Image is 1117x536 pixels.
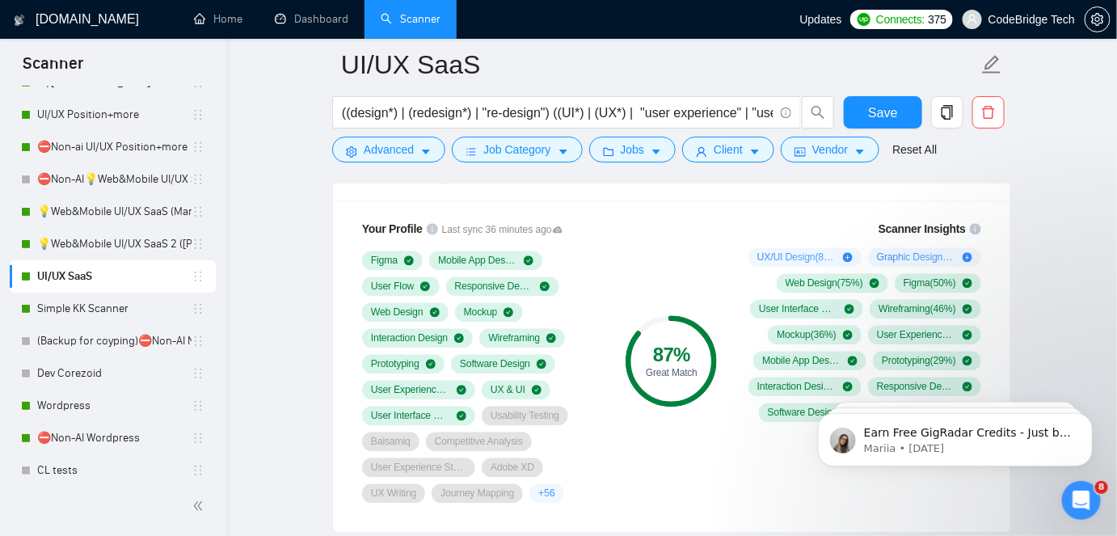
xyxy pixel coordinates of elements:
[963,304,972,314] span: check-circle
[848,356,858,365] span: check-circle
[651,146,662,158] span: caret-down
[1095,481,1108,494] span: 8
[589,137,677,162] button: folderJobscaret-down
[426,359,436,369] span: check-circle
[192,270,204,283] span: holder
[538,487,554,500] span: + 56
[10,260,216,293] li: UI/UX SaaS
[438,254,517,267] span: Mobile App Design
[491,383,525,396] span: UX & UI
[963,356,972,365] span: check-circle
[870,278,879,288] span: check-circle
[970,223,981,234] span: info-circle
[882,354,955,367] span: Prototyping ( 29 %)
[1085,6,1111,32] button: setting
[1062,481,1101,520] iframe: Intercom live chat
[192,302,204,315] span: holder
[714,141,743,158] span: Client
[892,141,937,158] a: Reset All
[192,367,204,380] span: holder
[532,385,542,395] span: check-circle
[786,276,863,289] span: Web Design ( 75 %)
[603,146,614,158] span: folder
[626,368,717,378] div: Great Match
[192,464,204,477] span: holder
[457,385,466,395] span: check-circle
[488,331,540,344] span: Wireframing
[877,251,956,264] span: Graphic Design ( 25 %)
[192,432,204,445] span: holder
[762,354,841,367] span: Mobile App Design ( 29 %)
[37,454,192,487] a: CL tests
[371,306,424,319] span: Web Design
[844,96,922,129] button: Save
[460,357,530,370] span: Software Design
[759,302,838,315] span: User Interface Design ( 50 %)
[10,52,96,86] span: Scanner
[37,357,192,390] a: Dev Corezoid
[371,409,450,422] span: User Interface Design
[10,390,216,422] li: Wordpress
[37,228,192,260] a: 💡Web&Mobile UI/UX SaaS 2 ([PERSON_NAME])
[341,44,978,85] input: Scanner name...
[621,141,645,158] span: Jobs
[876,11,925,28] span: Connects:
[457,411,466,420] span: check-circle
[10,99,216,131] li: UI/UX Position+more
[877,328,956,341] span: User Experience Design ( 36 %)
[10,131,216,163] li: ⛔Non-ai UI/UX Position+more
[37,293,192,325] a: Simple KK Scanner
[14,7,25,33] img: logo
[879,223,966,234] span: Scanner Insights
[371,254,398,267] span: Figma
[10,196,216,228] li: 💡Web&Mobile UI/UX SaaS (Mariia)
[10,325,216,357] li: (Backup for coyping)⛔Non-AI New! UI UX DESIGN GENERAL
[442,222,563,238] span: Last sync 36 minutes ago
[192,399,204,412] span: holder
[37,196,192,228] a: 💡Web&Mobile UI/UX SaaS (Mariia)
[371,357,419,370] span: Prototyping
[546,333,556,343] span: check-circle
[967,14,978,25] span: user
[192,173,204,186] span: holder
[558,146,569,158] span: caret-down
[192,141,204,154] span: holder
[10,293,216,325] li: Simple KK Scanner
[972,96,1005,129] button: delete
[371,487,416,500] span: UX Writing
[682,137,774,162] button: userClientcaret-down
[464,306,498,319] span: Mockup
[352,171,431,184] span: Profile Match
[10,357,216,390] li: Dev Corezoid
[781,108,791,118] span: info-circle
[928,11,946,28] span: 375
[483,141,550,158] span: Job Category
[904,276,956,289] span: Figma ( 50 %)
[696,146,707,158] span: user
[37,99,192,131] a: UI/UX Position+more
[37,390,192,422] a: Wordpress
[963,278,972,288] span: check-circle
[37,131,192,163] a: ⛔Non-ai UI/UX Position+more
[427,223,438,234] span: info-circle
[192,335,204,348] span: holder
[981,54,1002,75] span: edit
[504,307,513,317] span: check-circle
[757,380,837,393] span: Interaction Design ( 18 %)
[466,146,477,158] span: bars
[455,280,534,293] span: Responsive Design
[795,146,806,158] span: idcard
[454,333,464,343] span: check-circle
[879,302,956,315] span: Wireframing ( 46 %)
[342,103,773,123] input: Search Freelance Jobs...
[803,105,833,120] span: search
[10,163,216,196] li: ⛔Non-AI💡Web&Mobile UI/UX SaaS (Mariia)
[932,105,963,120] span: copy
[931,96,963,129] button: copy
[845,304,854,314] span: check-circle
[420,146,432,158] span: caret-down
[1085,13,1110,26] span: setting
[781,137,879,162] button: idcardVendorcaret-down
